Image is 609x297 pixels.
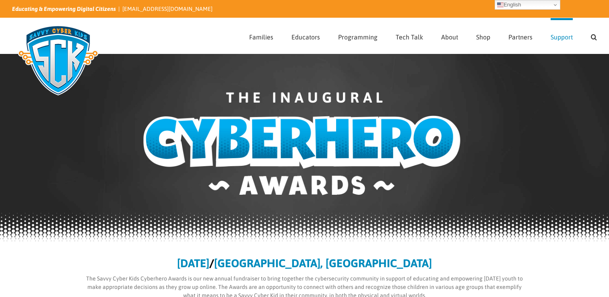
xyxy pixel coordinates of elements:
a: Partners [508,18,533,54]
span: About [441,34,458,40]
a: Support [551,18,573,54]
nav: Main Menu [249,18,597,54]
a: Tech Talk [396,18,423,54]
span: Families [249,34,273,40]
i: Educating & Empowering Digital Citizens [12,6,116,12]
a: Families [249,18,273,54]
a: Shop [476,18,490,54]
span: Tech Talk [396,34,423,40]
b: [DATE] [177,257,209,270]
a: Programming [338,18,378,54]
span: Educators [291,34,320,40]
span: Shop [476,34,490,40]
a: Educators [291,18,320,54]
span: Support [551,34,573,40]
img: Savvy Cyber Kids Logo [12,20,104,101]
a: [EMAIL_ADDRESS][DOMAIN_NAME] [122,6,213,12]
b: [GEOGRAPHIC_DATA], [GEOGRAPHIC_DATA] [214,257,432,270]
a: Search [591,18,597,54]
img: en [497,2,504,8]
span: Partners [508,34,533,40]
b: / [209,257,214,270]
span: Programming [338,34,378,40]
a: About [441,18,458,54]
